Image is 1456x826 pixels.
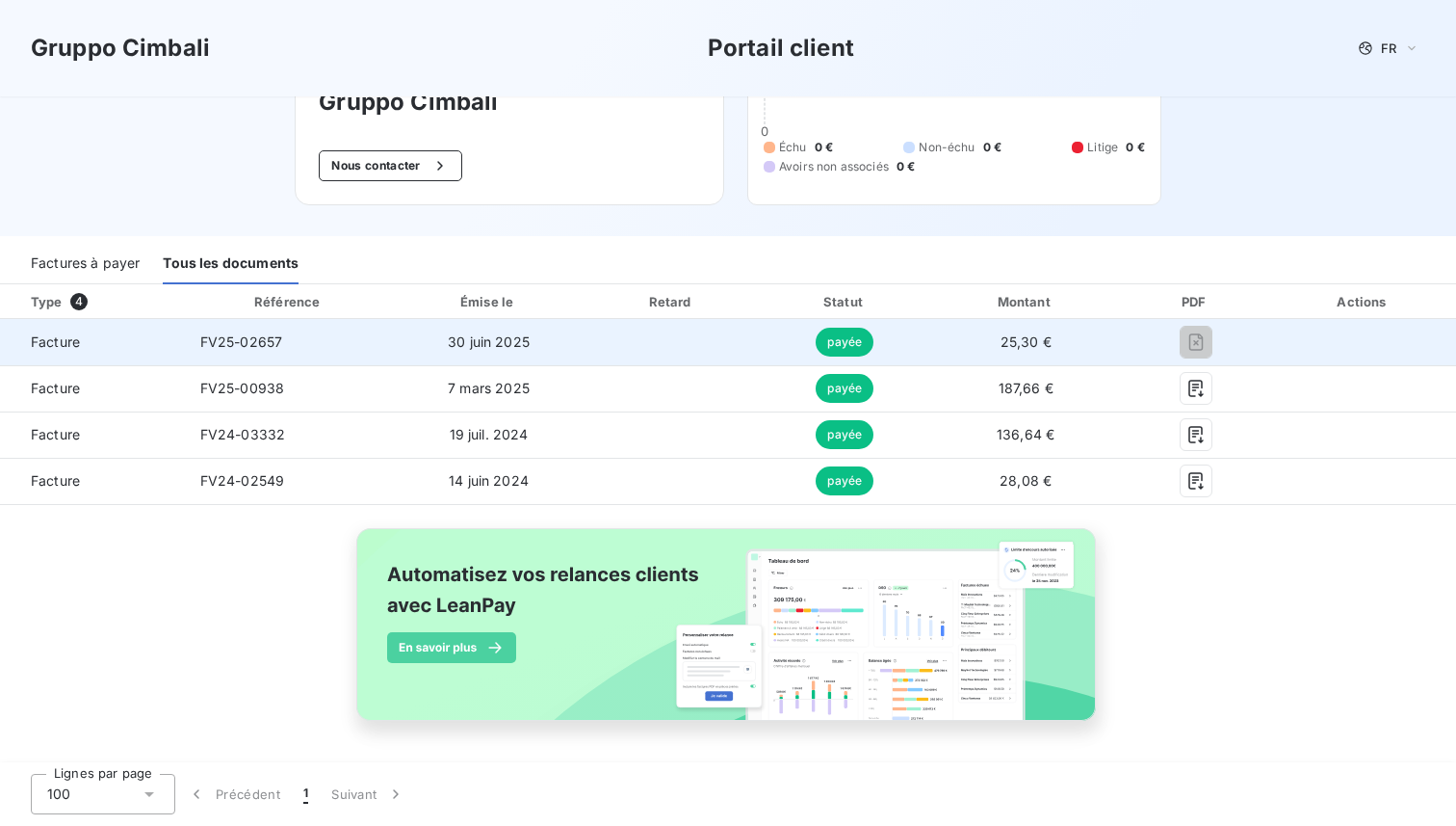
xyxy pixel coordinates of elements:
h3: Gruppo Cimbali [31,31,210,66]
span: 136,64 € [997,426,1054,442]
h3: Portail client [708,31,854,66]
span: payée [816,466,873,495]
span: 4 [70,293,88,310]
div: Tous les documents [163,244,299,284]
div: Retard [588,292,756,311]
div: Statut [764,292,927,311]
span: Litige [1087,139,1118,156]
span: Facture [15,333,169,352]
span: 14 juin 2024 [449,472,529,489]
span: 0 € [1126,139,1144,156]
span: 0 [761,123,768,139]
img: banner [339,517,1117,754]
div: PDF [1125,292,1267,311]
span: 30 juin 2025 [448,333,530,350]
div: Émise le [398,292,581,311]
span: FV25-00938 [200,380,285,396]
span: payée [816,420,873,449]
span: 1 [303,785,308,804]
button: Suivant [320,774,417,814]
span: FV24-02549 [200,472,285,489]
span: Facture [15,379,169,398]
span: Échu [779,139,807,156]
span: 0 € [983,139,1001,156]
span: FV24-03332 [200,426,286,442]
div: Montant [934,292,1117,311]
span: Facture [15,425,169,444]
div: Type [19,292,181,311]
span: payée [816,374,873,403]
h3: Gruppo Cimbali [319,85,700,120]
span: 100 [47,785,70,804]
div: Référence [254,294,320,309]
span: 0 € [897,158,915,175]
span: Facture [15,471,169,491]
button: Nous contacter [319,150,461,181]
span: FV25-02657 [200,333,283,350]
span: 28,08 € [1000,472,1052,489]
span: payée [816,328,873,357]
span: Non-échu [919,139,975,156]
button: 1 [292,774,320,814]
span: 25,30 € [1001,333,1052,350]
div: Actions [1275,292,1452,311]
span: 187,66 € [999,380,1053,396]
span: 7 mars 2025 [448,380,530,396]
span: 0 € [815,139,833,156]
button: Précédent [175,774,292,814]
div: Factures à payer [31,244,140,284]
span: Avoirs non associés [779,158,889,175]
span: FR [1381,40,1396,56]
span: 19 juil. 2024 [450,426,529,442]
